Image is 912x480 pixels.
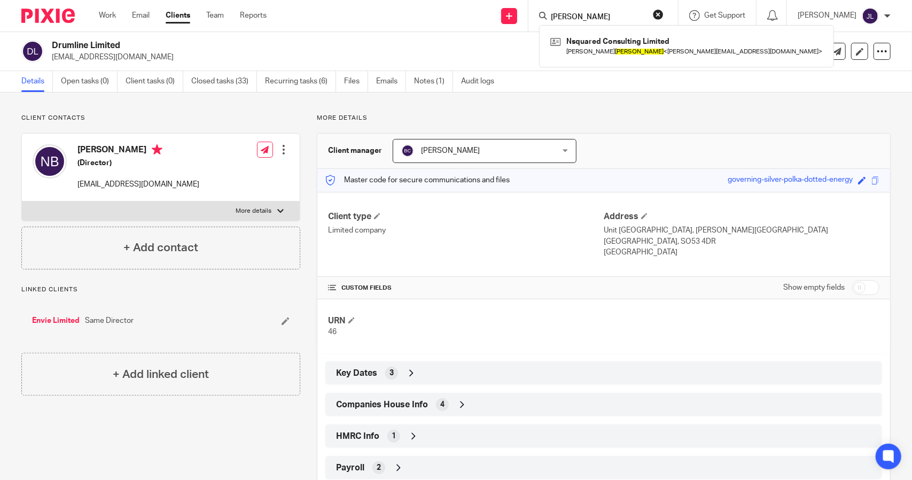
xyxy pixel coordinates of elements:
[166,10,190,21] a: Clients
[265,71,336,92] a: Recurring tasks (6)
[328,225,604,236] p: Limited company
[61,71,118,92] a: Open tasks (0)
[798,10,856,21] p: [PERSON_NAME]
[152,144,162,155] i: Primary
[325,175,510,185] p: Master code for secure communications and files
[440,399,445,410] span: 4
[99,10,116,21] a: Work
[52,40,606,51] h2: Drumline Limited
[862,7,879,25] img: svg%3E
[132,10,150,21] a: Email
[421,147,480,154] span: [PERSON_NAME]
[389,368,394,378] span: 3
[336,399,428,411] span: Companies House Info
[328,328,337,336] span: 46
[77,158,199,168] h5: (Director)
[401,144,414,157] img: svg%3E
[126,71,183,92] a: Client tasks (0)
[392,431,396,442] span: 1
[783,282,845,293] label: Show empty fields
[728,174,853,187] div: governing-silver-polka-dotted-energy
[328,211,604,222] h4: Client type
[240,10,267,21] a: Reports
[328,284,604,292] h4: CUSTOM FIELDS
[21,71,53,92] a: Details
[21,114,300,122] p: Client contacts
[21,285,300,294] p: Linked clients
[85,315,134,326] span: Same Director
[377,462,381,473] span: 2
[336,431,379,442] span: HMRC Info
[461,71,502,92] a: Audit logs
[236,207,272,215] p: More details
[704,12,745,19] span: Get Support
[21,40,44,63] img: svg%3E
[336,368,377,379] span: Key Dates
[113,366,209,383] h4: + Add linked client
[123,239,198,256] h4: + Add contact
[328,315,604,327] h4: URN
[653,9,664,20] button: Clear
[317,114,891,122] p: More details
[206,10,224,21] a: Team
[191,71,257,92] a: Closed tasks (33)
[21,9,75,23] img: Pixie
[344,71,368,92] a: Files
[33,144,67,179] img: svg%3E
[328,145,382,156] h3: Client manager
[32,315,80,326] a: Envie Limited
[52,52,745,63] p: [EMAIL_ADDRESS][DOMAIN_NAME]
[604,225,879,236] p: Unit [GEOGRAPHIC_DATA], [PERSON_NAME][GEOGRAPHIC_DATA]
[414,71,453,92] a: Notes (1)
[604,236,879,247] p: [GEOGRAPHIC_DATA], SO53 4DR
[550,13,646,22] input: Search
[77,144,199,158] h4: [PERSON_NAME]
[336,462,364,474] span: Payroll
[604,247,879,258] p: [GEOGRAPHIC_DATA]
[604,211,879,222] h4: Address
[77,179,199,190] p: [EMAIL_ADDRESS][DOMAIN_NAME]
[376,71,406,92] a: Emails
